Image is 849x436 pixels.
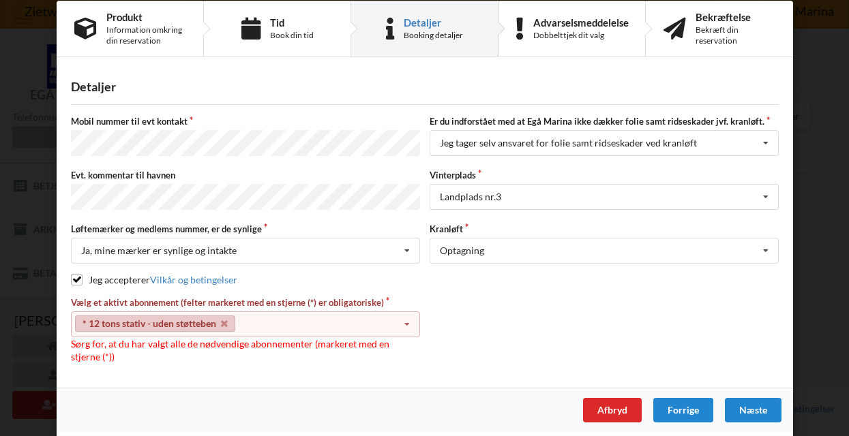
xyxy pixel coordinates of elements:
[404,30,463,41] div: Booking detaljer
[440,246,484,255] div: Optagning
[582,398,641,422] div: Afbryd
[724,398,781,422] div: Næste
[106,12,185,22] div: Produkt
[440,138,697,148] div: Jeg tager selv ansvaret for folie samt ridseskader ved kranløft
[149,274,237,285] a: Vilkår og betingelser
[71,274,237,285] label: Jeg accepterer
[696,25,775,46] div: Bekræft din reservation
[106,25,185,46] div: Information omkring din reservation
[71,223,420,235] label: Løftemærker og medlems nummer, er de synlige
[696,12,775,22] div: Bekræftelse
[269,17,313,28] div: Tid
[653,398,713,422] div: Forrige
[71,338,389,363] span: Sørg for, at du har valgt alle de nødvendige abonnementer (markeret med en stjerne (*))
[440,192,501,202] div: Landplads nr.3
[533,30,628,41] div: Dobbelttjek dit valg
[75,315,235,332] a: * 12 tons stativ - uden støtteben
[404,17,463,28] div: Detaljer
[71,115,420,127] label: Mobil nummer til evt kontakt
[269,30,313,41] div: Book din tid
[71,296,420,309] label: Vælg et aktivt abonnement (felter markeret med en stjerne (*) er obligatoriske)
[81,246,237,255] div: Ja, mine mærker er synlige og intakte
[533,17,628,28] div: Advarselsmeddelelse
[71,79,779,95] div: Detaljer
[430,115,779,127] label: Er du indforstået med at Egå Marina ikke dækker folie samt ridseskader jvf. kranløft.
[430,223,779,235] label: Kranløft
[430,169,779,181] label: Vinterplads
[71,169,420,181] label: Evt. kommentar til havnen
